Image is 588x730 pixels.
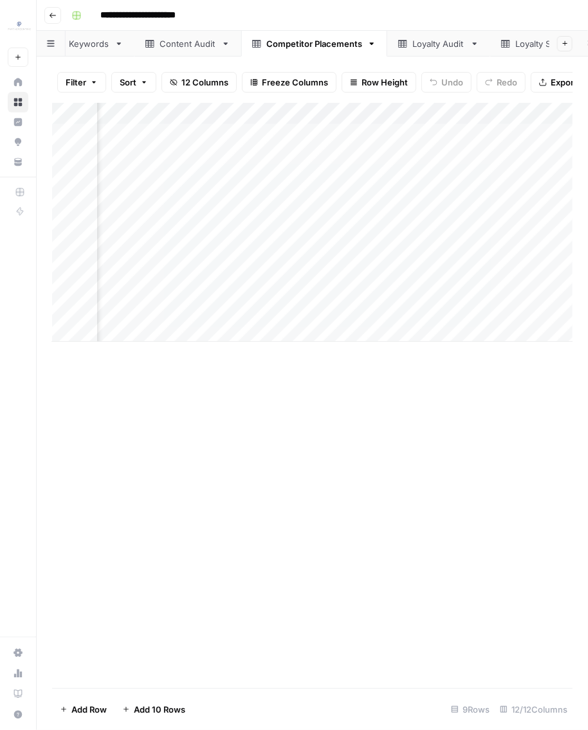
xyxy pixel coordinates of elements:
[8,92,28,112] a: Browse
[66,76,86,89] span: Filter
[421,72,472,93] button: Undo
[52,699,115,720] button: Add Row
[446,699,495,720] div: 9 Rows
[441,76,463,89] span: Undo
[362,76,408,89] span: Row Height
[8,72,28,93] a: Home
[69,37,109,50] div: Keywords
[241,31,387,57] a: Competitor Placements
[262,76,328,89] span: Freeze Columns
[412,37,465,50] div: Loyalty Audit
[242,72,336,93] button: Freeze Columns
[160,37,216,50] div: Content Audit
[8,684,28,704] a: Learning Hub
[495,699,573,720] div: 12/12 Columns
[8,132,28,152] a: Opportunities
[477,72,526,93] button: Redo
[342,72,416,93] button: Row Height
[497,76,517,89] span: Redo
[8,152,28,172] a: Your Data
[8,704,28,725] button: Help + Support
[8,112,28,132] a: Insights
[44,31,134,57] a: Keywords
[134,703,185,716] span: Add 10 Rows
[57,72,106,93] button: Filter
[8,663,28,684] a: Usage
[111,72,156,93] button: Sort
[8,643,28,663] a: Settings
[134,31,241,57] a: Content Audit
[266,37,362,50] div: Competitor Placements
[8,10,28,42] button: Workspace: PartnerCentric Sales Tools
[181,76,228,89] span: 12 Columns
[8,15,31,38] img: PartnerCentric Sales Tools Logo
[120,76,136,89] span: Sort
[71,703,107,716] span: Add Row
[161,72,237,93] button: 12 Columns
[115,699,193,720] button: Add 10 Rows
[387,31,490,57] a: Loyalty Audit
